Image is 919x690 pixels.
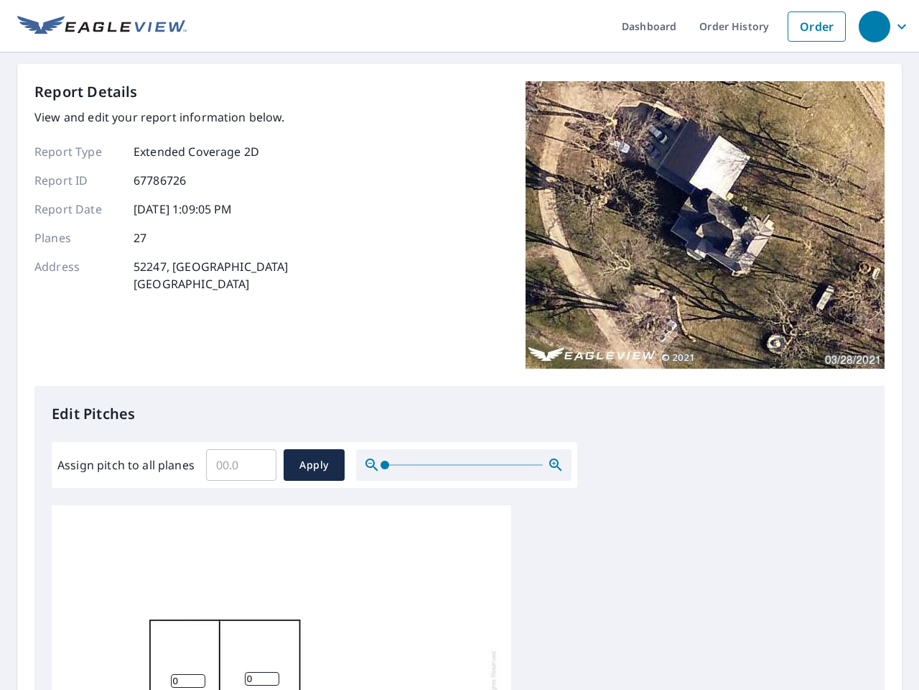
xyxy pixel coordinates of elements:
p: Address [34,258,121,293]
p: Report Type [34,143,121,160]
a: Order [788,11,846,42]
label: Assign pitch to all planes [57,456,195,474]
p: Edit Pitches [52,403,867,425]
p: [DATE] 1:09:05 PM [134,201,233,218]
p: 52247, [GEOGRAPHIC_DATA] [GEOGRAPHIC_DATA] [134,258,289,293]
p: Report Date [34,201,121,218]
p: Extended Coverage 2D [134,143,259,160]
p: Planes [34,229,121,247]
img: Top image [526,81,885,369]
p: View and edit your report information below. [34,109,289,126]
p: Report Details [34,81,138,103]
p: 67786726 [134,172,186,189]
p: Report ID [34,172,121,189]
p: 27 [134,229,146,247]
input: 00.0 [206,445,276,485]
img: EV Logo [17,16,187,37]
span: Apply [295,456,333,474]
button: Apply [284,449,345,481]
